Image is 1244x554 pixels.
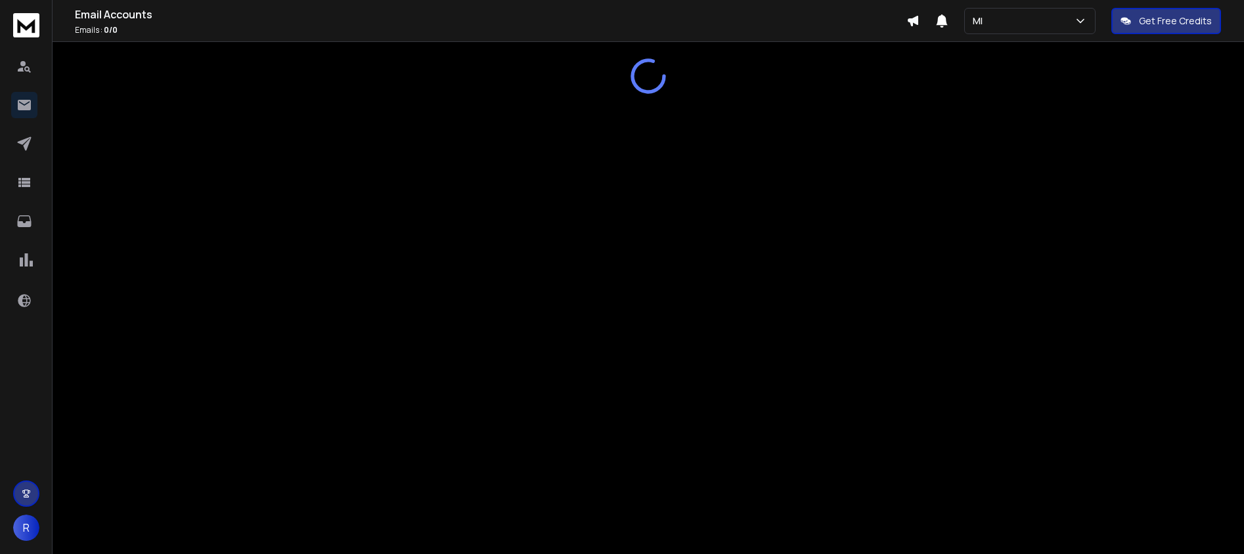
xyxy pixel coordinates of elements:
[1139,14,1212,28] p: Get Free Credits
[13,515,39,541] button: R
[973,14,988,28] p: MI
[75,25,906,35] p: Emails :
[1111,8,1221,34] button: Get Free Credits
[104,24,118,35] span: 0 / 0
[75,7,906,22] h1: Email Accounts
[13,13,39,37] img: logo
